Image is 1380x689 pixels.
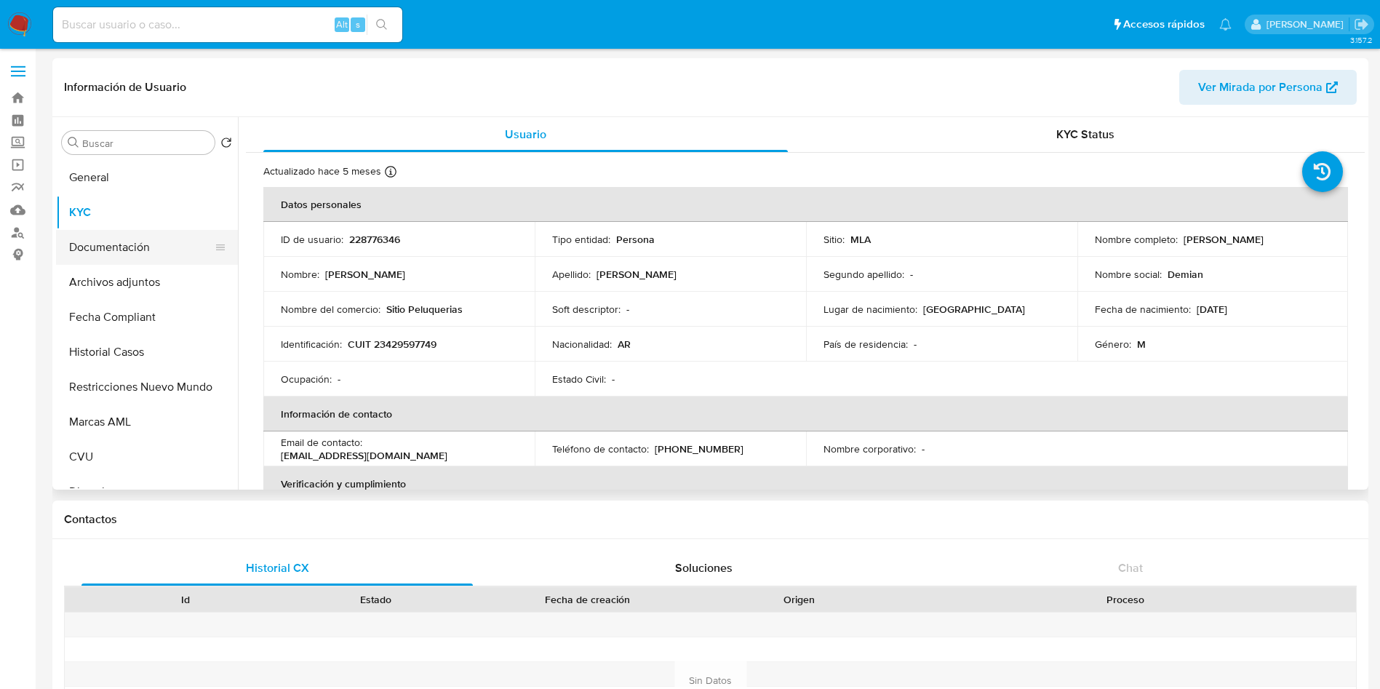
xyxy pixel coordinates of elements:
span: s [356,17,360,31]
a: Salir [1354,17,1369,32]
button: Restricciones Nuevo Mundo [56,370,238,405]
p: - [338,373,340,386]
span: Accesos rápidos [1123,17,1205,32]
button: Fecha Compliant [56,300,238,335]
span: Alt [336,17,348,31]
p: Lugar de nacimiento : [823,303,917,316]
p: Soft descriptor : [552,303,621,316]
button: KYC [56,195,238,230]
div: Id [100,592,271,607]
p: sandra.helbardt@mercadolibre.com [1267,17,1349,31]
button: CVU [56,439,238,474]
span: KYC Status [1056,126,1114,143]
button: Direcciones [56,474,238,509]
p: Fecha de nacimiento : [1095,303,1191,316]
p: Email de contacto : [281,436,362,449]
p: Segundo apellido : [823,268,904,281]
p: Tipo entidad : [552,233,610,246]
button: Archivos adjuntos [56,265,238,300]
p: MLA [850,233,871,246]
p: Actualizado hace 5 meses [263,164,381,178]
button: Documentación [56,230,226,265]
p: M [1137,338,1146,351]
span: Historial CX [246,559,309,576]
button: Marcas AML [56,405,238,439]
span: Usuario [505,126,546,143]
p: - [626,303,629,316]
p: Ocupación : [281,373,332,386]
p: País de residencia : [823,338,908,351]
p: Nombre social : [1095,268,1162,281]
button: Ver Mirada por Persona [1179,70,1357,105]
p: Nombre del comercio : [281,303,380,316]
p: Apellido : [552,268,591,281]
p: CUIT 23429597749 [348,338,436,351]
p: Demian [1168,268,1203,281]
p: - [910,268,913,281]
p: - [612,373,615,386]
p: [EMAIL_ADDRESS][DOMAIN_NAME] [281,449,447,462]
p: Persona [616,233,655,246]
button: Buscar [68,137,79,148]
h1: Contactos [64,512,1357,527]
div: Proceso [905,592,1346,607]
p: Teléfono de contacto : [552,442,649,455]
div: Estado [291,592,461,607]
p: Sitio : [823,233,845,246]
p: [PERSON_NAME] [1184,233,1264,246]
h1: Información de Usuario [64,80,186,95]
button: search-icon [367,15,396,35]
p: Sitio Peluquerias [386,303,463,316]
input: Buscar usuario o caso... [53,15,402,34]
span: Ver Mirada por Persona [1198,70,1323,105]
p: Nombre completo : [1095,233,1178,246]
p: [PHONE_NUMBER] [655,442,743,455]
a: Notificaciones [1219,18,1232,31]
span: Chat [1118,559,1143,576]
p: ID de usuario : [281,233,343,246]
span: Soluciones [675,559,733,576]
p: [PERSON_NAME] [325,268,405,281]
p: [PERSON_NAME] [597,268,677,281]
p: Nombre : [281,268,319,281]
button: Volver al orden por defecto [220,137,232,153]
th: Información de contacto [263,397,1348,431]
p: - [922,442,925,455]
th: Verificación y cumplimiento [263,466,1348,501]
th: Datos personales [263,187,1348,222]
p: Nacionalidad : [552,338,612,351]
p: Nombre corporativo : [823,442,916,455]
p: Identificación : [281,338,342,351]
button: General [56,160,238,195]
p: [GEOGRAPHIC_DATA] [923,303,1025,316]
input: Buscar [82,137,209,150]
p: AR [618,338,631,351]
p: Género : [1095,338,1131,351]
p: [DATE] [1197,303,1227,316]
div: Fecha de creación [482,592,694,607]
p: - [914,338,917,351]
p: Estado Civil : [552,373,606,386]
button: Historial Casos [56,335,238,370]
p: 228776346 [349,233,400,246]
div: Origen [714,592,885,607]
